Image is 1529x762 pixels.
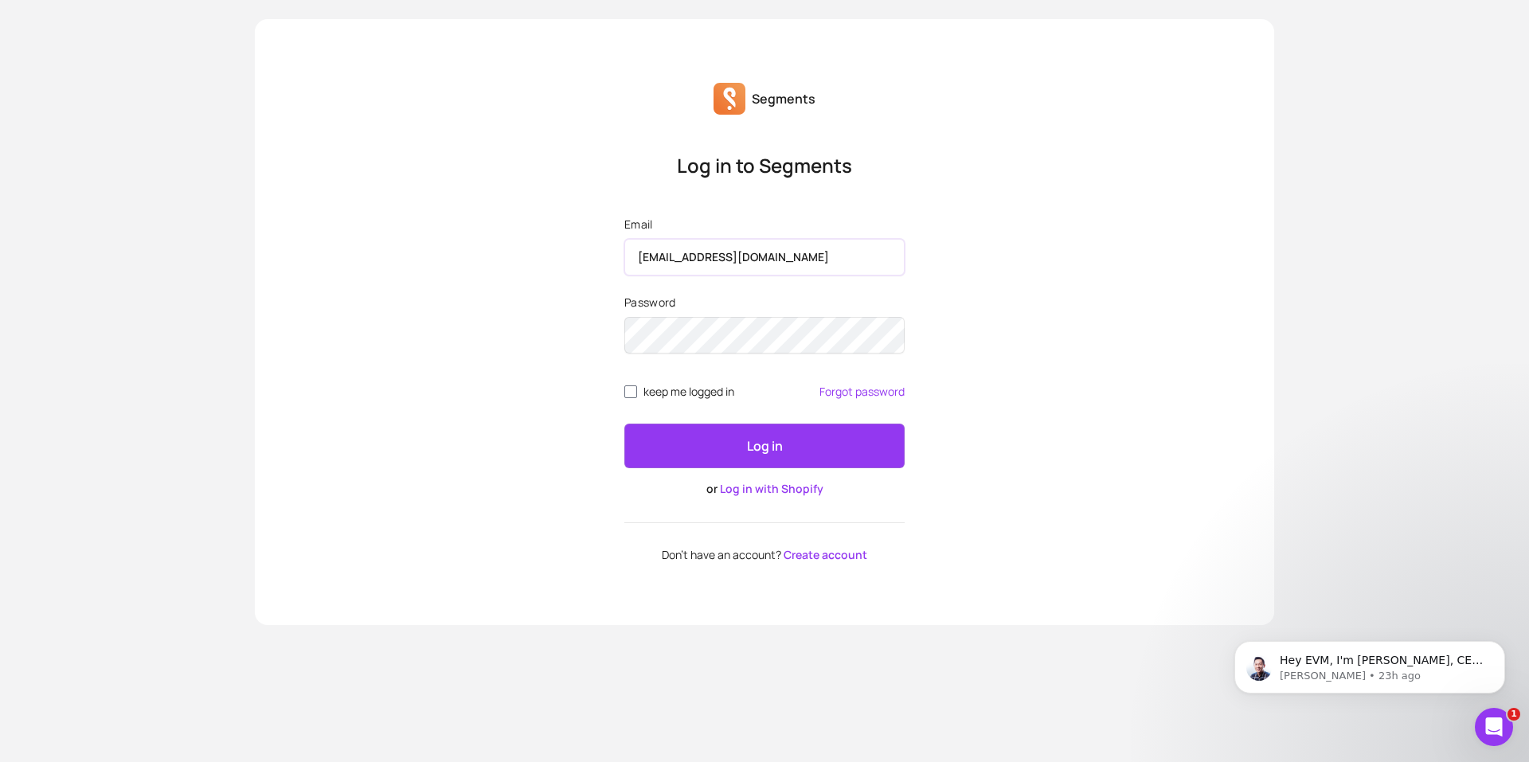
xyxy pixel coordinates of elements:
p: Log in to Segments [624,153,905,178]
input: Email [624,239,905,275]
label: Password [624,295,905,311]
span: 1 [1507,708,1520,721]
input: remember me [624,385,637,398]
label: Email [624,217,905,233]
a: Forgot password [819,385,905,398]
a: Create account [784,547,867,562]
button: Log in [624,424,905,468]
p: Segments [752,89,815,108]
p: Log in [747,436,783,455]
p: Don't have an account? [624,549,905,561]
iframe: Intercom live chat [1475,708,1513,746]
span: keep me logged in [643,385,734,398]
iframe: Intercom notifications message [1210,608,1529,719]
input: Password [624,317,905,354]
p: or [624,481,905,497]
a: Log in with Shopify [720,481,823,496]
